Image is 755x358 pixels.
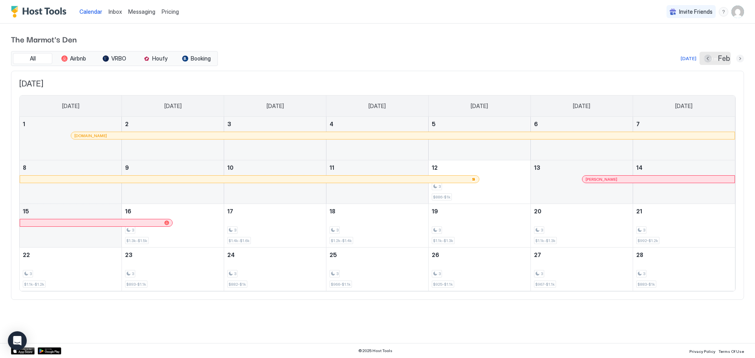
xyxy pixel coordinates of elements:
[636,164,643,171] span: 14
[128,8,155,15] span: Messaging
[636,252,643,258] span: 28
[224,117,326,131] a: February 3, 2026
[636,121,640,127] span: 7
[20,117,122,160] td: February 1, 2026
[191,55,211,62] span: Booking
[438,271,441,276] span: 3
[433,238,453,243] span: $1.1k-$1.3k
[428,248,530,291] td: February 26, 2026
[125,164,129,171] span: 9
[122,160,224,204] td: February 9, 2026
[331,238,352,243] span: $1.2k-$1.4k
[433,282,453,287] span: $925-$1.1k
[228,238,250,243] span: $1.4k-$1.6k
[330,164,334,171] span: 11
[224,204,326,248] td: February 17, 2026
[8,331,27,350] div: Open Intercom Messenger
[326,117,428,131] a: February 4, 2026
[11,347,35,354] a: App Store
[20,248,122,262] a: February 22, 2026
[633,117,735,131] a: February 7, 2026
[336,228,339,233] span: 3
[667,95,700,117] a: Saturday
[643,271,645,276] span: 3
[736,55,744,62] button: Next month
[643,228,645,233] span: 3
[535,282,555,287] span: $967-$1.1k
[29,271,32,276] span: 3
[125,208,131,215] span: 16
[719,7,728,17] div: menu
[326,248,428,262] a: February 25, 2026
[70,55,86,62] span: Airbnb
[20,204,122,218] a: February 15, 2026
[704,56,726,62] span: Next month
[534,121,538,127] span: 6
[637,282,655,287] span: $883-$1k
[633,204,735,218] a: February 21, 2026
[54,95,87,117] a: Sunday
[718,349,744,354] span: Terms Of Use
[433,195,451,200] span: $886-$1k
[368,103,386,110] span: [DATE]
[157,95,190,117] a: Monday
[586,177,731,182] div: [PERSON_NAME]
[109,7,122,16] a: Inbox
[228,282,246,287] span: $882-$1k
[23,121,25,127] span: 1
[541,271,543,276] span: 3
[11,6,70,18] div: Host Tools Logo
[259,95,292,117] a: Tuesday
[20,160,122,175] a: February 8, 2026
[530,204,633,248] td: February 20, 2026
[62,103,79,110] span: [DATE]
[586,177,617,182] span: [PERSON_NAME]
[122,248,224,262] a: February 23, 2026
[38,347,61,354] a: Google Play Store
[122,117,224,160] td: February 2, 2026
[125,252,133,258] span: 23
[633,204,735,248] td: February 21, 2026
[109,8,122,15] span: Inbox
[20,160,122,204] td: February 8, 2026
[234,228,236,233] span: 3
[177,53,216,64] button: Booking
[438,184,441,189] span: 3
[573,103,590,110] span: [DATE]
[23,164,26,171] span: 8
[530,160,633,204] td: February 13, 2026
[227,252,235,258] span: 24
[227,164,234,171] span: 10
[267,103,284,110] span: [DATE]
[11,33,744,45] span: The Marmot's Den
[19,79,736,89] span: [DATE]
[326,204,429,248] td: February 18, 2026
[689,349,715,354] span: Privacy Policy
[227,208,233,215] span: 17
[330,121,333,127] span: 4
[23,252,30,258] span: 22
[679,54,698,63] button: [DATE]
[428,117,530,160] td: February 5, 2026
[326,117,429,160] td: February 4, 2026
[74,133,107,138] span: [DOMAIN_NAME]
[361,95,394,117] a: Wednesday
[679,8,713,15] span: Invite Friends
[534,252,541,258] span: 27
[432,164,438,171] span: 12
[326,160,428,175] a: February 11, 2026
[675,103,692,110] span: [DATE]
[565,95,598,117] a: Friday
[463,95,496,117] a: Thursday
[326,160,429,204] td: February 11, 2026
[428,204,530,248] td: February 19, 2026
[432,121,436,127] span: 5
[326,248,429,291] td: February 25, 2026
[234,271,236,276] span: 3
[122,248,224,291] td: February 23, 2026
[471,103,488,110] span: [DATE]
[125,121,129,127] span: 2
[162,8,179,15] span: Pricing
